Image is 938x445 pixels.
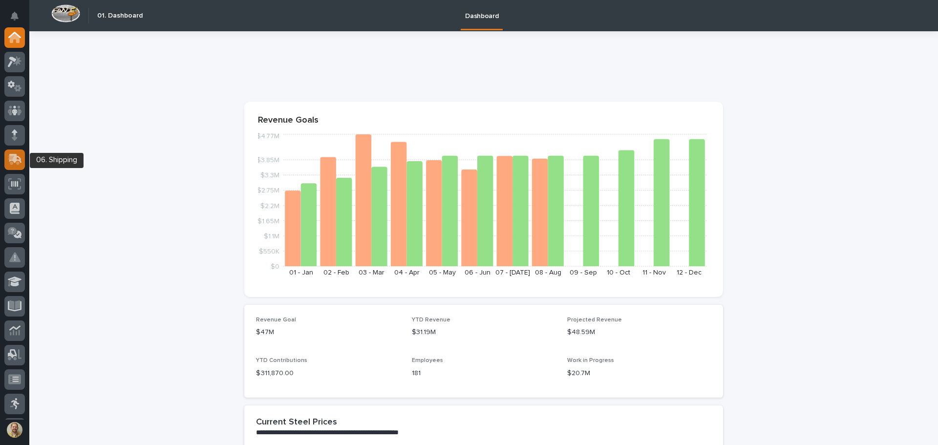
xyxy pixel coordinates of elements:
span: Employees [412,358,443,363]
tspan: $550K [259,248,279,254]
p: $ 311,870.00 [256,368,400,379]
img: Workspace Logo [51,4,80,22]
span: Projected Revenue [567,317,622,323]
span: YTD Revenue [412,317,450,323]
span: Work in Progress [567,358,614,363]
text: 04 - Apr [394,269,420,276]
text: 05 - May [429,269,456,276]
p: $31.19M [412,327,556,338]
text: 10 - Oct [607,269,630,276]
tspan: $0 [271,263,279,270]
p: 181 [412,368,556,379]
p: $47M [256,327,400,338]
text: 08 - Aug [535,269,561,276]
text: 06 - Jun [465,269,490,276]
button: users-avatar [4,420,25,440]
text: 12 - Dec [677,269,702,276]
h2: Current Steel Prices [256,417,337,428]
p: Revenue Goals [258,115,709,126]
tspan: $1.65M [257,217,279,224]
tspan: $1.1M [264,233,279,239]
text: 02 - Feb [323,269,349,276]
p: $20.7M [567,368,711,379]
tspan: $2.75M [257,187,279,194]
div: Notifications [12,12,25,27]
tspan: $3.3M [260,172,279,179]
text: 01 - Jan [289,269,313,276]
span: YTD Contributions [256,358,307,363]
p: $48.59M [567,327,711,338]
text: 07 - [DATE] [495,269,530,276]
text: 11 - Nov [642,269,666,276]
text: 03 - Mar [359,269,384,276]
button: Notifications [4,6,25,26]
tspan: $2.2M [260,202,279,209]
tspan: $4.77M [256,133,279,140]
text: 09 - Sep [570,269,597,276]
span: Revenue Goal [256,317,296,323]
tspan: $3.85M [256,157,279,164]
h2: 01. Dashboard [97,12,143,20]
